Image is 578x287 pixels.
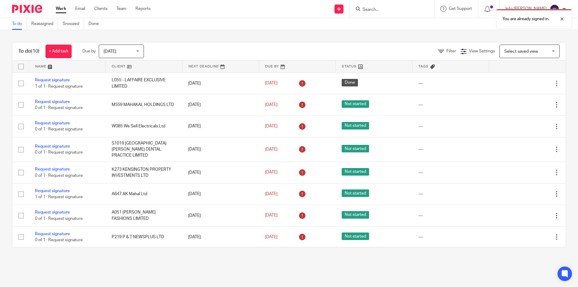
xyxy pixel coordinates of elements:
p: You are already signed in. [502,16,549,22]
td: S1019 [GEOGRAPHIC_DATA][PERSON_NAME] DENTAL PRACTICE LIMITED [106,137,182,162]
td: [DATE] [182,94,259,115]
a: Request signature [35,100,70,104]
span: Not started [342,168,369,176]
span: Not started [342,211,369,219]
div: --- [418,80,483,86]
div: --- [418,191,483,197]
span: Not started [342,100,369,108]
span: Tags [418,65,429,68]
td: K273 KENSINGTON PROPERTY INVESTMENTS LTD [106,162,182,183]
span: 0 of 1 · Request signature [35,217,83,221]
div: --- [418,234,483,240]
td: [DATE] [182,162,259,183]
div: --- [418,213,483,219]
span: View Settings [469,49,495,53]
img: Pixie [12,5,42,13]
td: [DATE] [182,137,259,162]
span: 0 of 1 · Request signature [35,238,83,242]
span: [DATE] [265,124,278,128]
a: Reports [135,6,151,12]
span: [DATE] [265,81,278,86]
p: Due by [82,48,96,54]
span: [DATE] [265,170,278,175]
span: [DATE] [265,192,278,196]
a: Request signature [35,232,70,236]
span: [DATE] [265,235,278,239]
span: 1 of 1 · Request signature [35,84,83,89]
a: Done [89,18,103,30]
td: L055 - LAFFAIRE EXCLUSIVE LIMITED [106,73,182,94]
span: Select saved view [504,49,538,54]
a: Request signature [35,78,70,82]
a: Work [56,6,66,12]
span: Not started [342,189,369,197]
div: --- [418,146,483,152]
span: Not started [342,145,369,152]
a: Reassigned [31,18,58,30]
span: 1 of 1 · Request signature [35,195,83,199]
td: [DATE] [182,183,259,205]
span: 0 of 1 · Request signature [35,106,83,110]
div: --- [418,102,483,108]
span: 0 of 1 · Request signature [35,150,83,154]
span: (10) [31,49,39,54]
span: [DATE] [265,147,278,151]
span: [DATE] [265,103,278,107]
td: [DATE] [182,116,259,137]
a: Request signature [35,189,70,193]
span: Filter [446,49,456,53]
a: Team [117,6,126,12]
a: Clients [94,6,107,12]
td: [DATE] [182,226,259,248]
a: Request signature [35,144,70,148]
a: Request signature [35,167,70,171]
span: 0 of 1 · Request signature [35,173,83,178]
a: + Add task [45,45,72,58]
img: svg%3E [550,4,559,14]
td: M559 MAHAKAL HOLDINGS LTD [106,94,182,115]
td: P219 P & T NEWSPLUS LTD [106,226,182,248]
a: To do [12,18,27,30]
a: Request signature [35,210,70,214]
td: A647 AK Mahal Ltd [106,183,182,205]
td: A051 [PERSON_NAME] FASHIONS LIMITED [106,205,182,226]
td: W085 We Sell Electricals Ltd [106,116,182,137]
span: 0 of 1 · Request signature [35,127,83,132]
a: Email [75,6,85,12]
a: Snoozed [63,18,84,30]
span: [DATE] [265,214,278,218]
h1: To do [18,48,39,55]
a: Request signature [35,121,70,125]
div: --- [418,170,483,176]
span: Not started [342,232,369,240]
div: --- [418,123,483,129]
span: Not started [342,122,369,129]
td: [DATE] [182,205,259,226]
span: [DATE] [104,49,116,54]
span: Done [342,79,358,86]
td: [DATE] [182,73,259,94]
